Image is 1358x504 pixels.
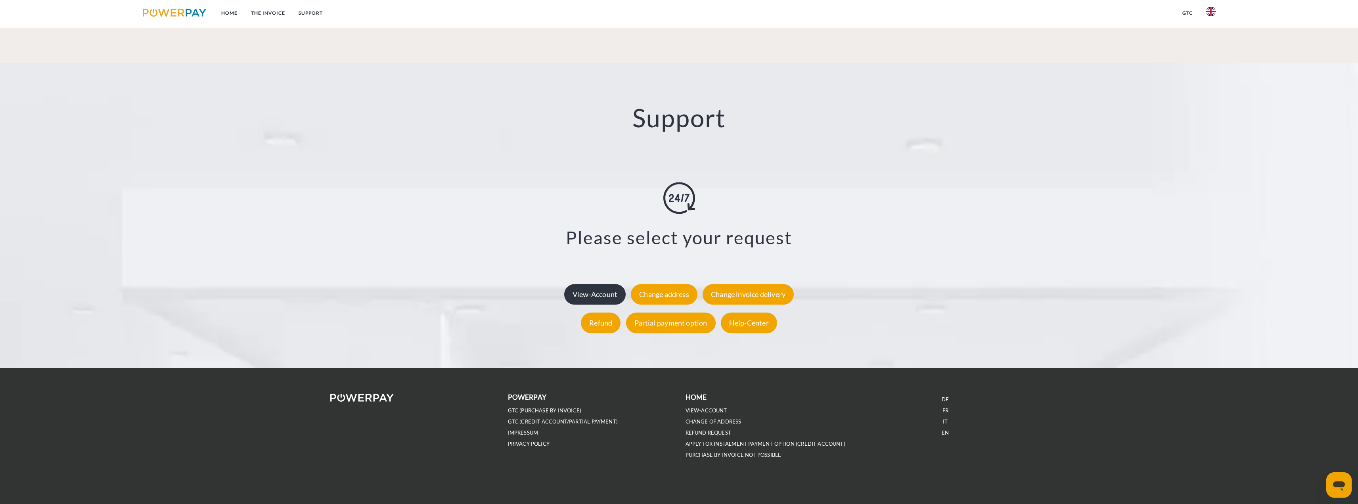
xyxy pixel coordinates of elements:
[68,102,1290,134] h2: Support
[143,9,207,17] img: logo-powerpay.svg
[1326,472,1352,498] iframe: Button to launch messaging window
[942,396,949,403] a: DE
[508,441,550,447] a: PRIVACY POLICY
[686,393,707,401] b: Home
[508,407,582,414] a: GTC (Purchase by invoice)
[686,429,732,436] a: REFUND REQUEST
[292,6,329,20] a: Support
[663,182,695,214] img: online-shopping.svg
[330,394,394,402] img: logo-powerpay-white.svg
[244,6,292,20] a: THE INVOICE
[215,6,244,20] a: Home
[631,284,697,305] div: Change address
[78,226,1280,249] h3: Please select your request
[626,313,716,333] div: Partial payment option
[942,407,948,414] a: FR
[686,441,845,447] a: APPLY FOR INSTALMENT PAYMENT OPTION (Credit account)
[721,313,777,333] div: Help-Center
[508,418,618,425] a: GTC (Credit account/partial payment)
[943,418,948,425] a: IT
[579,319,622,328] a: Refund
[508,393,546,401] b: POWERPAY
[564,284,626,305] div: View-Account
[686,418,741,425] a: CHANGE OF ADDRESS
[562,290,628,299] a: View-Account
[629,290,699,299] a: Change address
[1176,6,1199,20] a: GTC
[703,284,794,305] div: Change invoice delivery
[508,429,538,436] a: IMPRESSUM
[581,313,621,333] div: Refund
[624,319,718,328] a: Partial payment option
[719,319,779,328] a: Help-Center
[942,429,949,436] a: EN
[701,290,796,299] a: Change invoice delivery
[686,452,781,458] a: PURCHASE BY INVOICE NOT POSSIBLE
[686,407,727,414] a: VIEW-ACCOUNT
[1206,7,1216,16] img: en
